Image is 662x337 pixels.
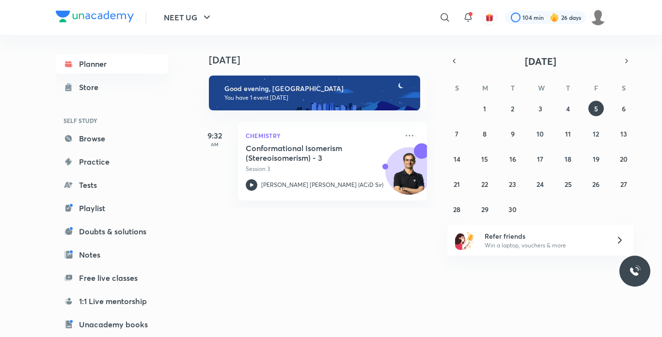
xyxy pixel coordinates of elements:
[56,11,134,25] a: Company Logo
[449,201,465,217] button: September 28, 2025
[56,112,168,129] h6: SELF STUDY
[485,13,494,22] img: avatar
[477,201,492,217] button: September 29, 2025
[537,154,543,164] abbr: September 17, 2025
[525,55,556,68] span: [DATE]
[550,13,559,22] img: streak
[505,126,520,141] button: September 9, 2025
[588,151,604,167] button: September 19, 2025
[455,83,459,92] abbr: Sunday
[209,76,420,110] img: evening
[616,101,631,116] button: September 6, 2025
[560,126,576,141] button: September 11, 2025
[505,101,520,116] button: September 2, 2025
[56,291,168,311] a: 1:1 Live mentorship
[565,129,571,138] abbr: September 11, 2025
[246,143,366,163] h5: Conformational Isomerism (Stereoisomerism) - 3
[482,10,497,25] button: avatar
[477,151,492,167] button: September 15, 2025
[454,180,460,189] abbr: September 21, 2025
[566,104,570,113] abbr: September 4, 2025
[56,268,168,288] a: Free live classes
[538,104,542,113] abbr: September 3, 2025
[461,54,620,68] button: [DATE]
[508,205,517,214] abbr: September 30, 2025
[454,154,460,164] abbr: September 14, 2025
[505,151,520,167] button: September 16, 2025
[533,176,548,192] button: September 24, 2025
[511,104,514,113] abbr: September 2, 2025
[485,231,604,241] h6: Refer friends
[622,83,626,92] abbr: Saturday
[538,83,545,92] abbr: Wednesday
[560,101,576,116] button: September 4, 2025
[509,154,516,164] abbr: September 16, 2025
[56,129,168,148] a: Browse
[533,101,548,116] button: September 3, 2025
[620,154,628,164] abbr: September 20, 2025
[56,152,168,171] a: Practice
[505,176,520,192] button: September 23, 2025
[622,104,626,113] abbr: September 6, 2025
[56,11,134,22] img: Company Logo
[224,94,411,102] p: You have 1 event [DATE]
[56,245,168,264] a: Notes
[56,315,168,334] a: Unacademy books
[158,8,219,27] button: NEET UG
[620,180,627,189] abbr: September 27, 2025
[453,205,460,214] abbr: September 28, 2025
[481,180,488,189] abbr: September 22, 2025
[565,154,571,164] abbr: September 18, 2025
[246,130,398,141] p: Chemistry
[455,129,458,138] abbr: September 7, 2025
[481,205,489,214] abbr: September 29, 2025
[616,126,631,141] button: September 13, 2025
[536,180,544,189] abbr: September 24, 2025
[485,241,604,250] p: Win a laptop, vouchers & more
[629,265,641,277] img: ttu
[588,126,604,141] button: September 12, 2025
[620,129,627,138] abbr: September 13, 2025
[588,176,604,192] button: September 26, 2025
[533,151,548,167] button: September 17, 2025
[592,180,599,189] abbr: September 26, 2025
[616,151,631,167] button: September 20, 2025
[449,151,465,167] button: September 14, 2025
[261,181,383,189] p: [PERSON_NAME] [PERSON_NAME] (ACiD Sir)
[511,83,515,92] abbr: Tuesday
[616,176,631,192] button: September 27, 2025
[56,175,168,195] a: Tests
[593,154,599,164] abbr: September 19, 2025
[56,77,168,97] a: Store
[481,154,488,164] abbr: September 15, 2025
[224,84,411,93] h6: Good evening, [GEOGRAPHIC_DATA]
[482,83,488,92] abbr: Monday
[209,54,437,66] h4: [DATE]
[449,126,465,141] button: September 7, 2025
[195,130,234,141] h5: 9:32
[56,54,168,74] a: Planner
[79,81,104,93] div: Store
[477,101,492,116] button: September 1, 2025
[560,151,576,167] button: September 18, 2025
[195,141,234,147] p: AM
[594,104,598,113] abbr: September 5, 2025
[505,201,520,217] button: September 30, 2025
[536,129,544,138] abbr: September 10, 2025
[594,83,598,92] abbr: Friday
[593,129,599,138] abbr: September 12, 2025
[533,126,548,141] button: September 10, 2025
[565,180,572,189] abbr: September 25, 2025
[483,104,486,113] abbr: September 1, 2025
[477,126,492,141] button: September 8, 2025
[511,129,515,138] abbr: September 9, 2025
[509,180,516,189] abbr: September 23, 2025
[483,129,487,138] abbr: September 8, 2025
[56,199,168,218] a: Playlist
[588,101,604,116] button: September 5, 2025
[477,176,492,192] button: September 22, 2025
[449,176,465,192] button: September 21, 2025
[56,222,168,241] a: Doubts & solutions
[590,9,606,26] img: Barsha Singh
[566,83,570,92] abbr: Thursday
